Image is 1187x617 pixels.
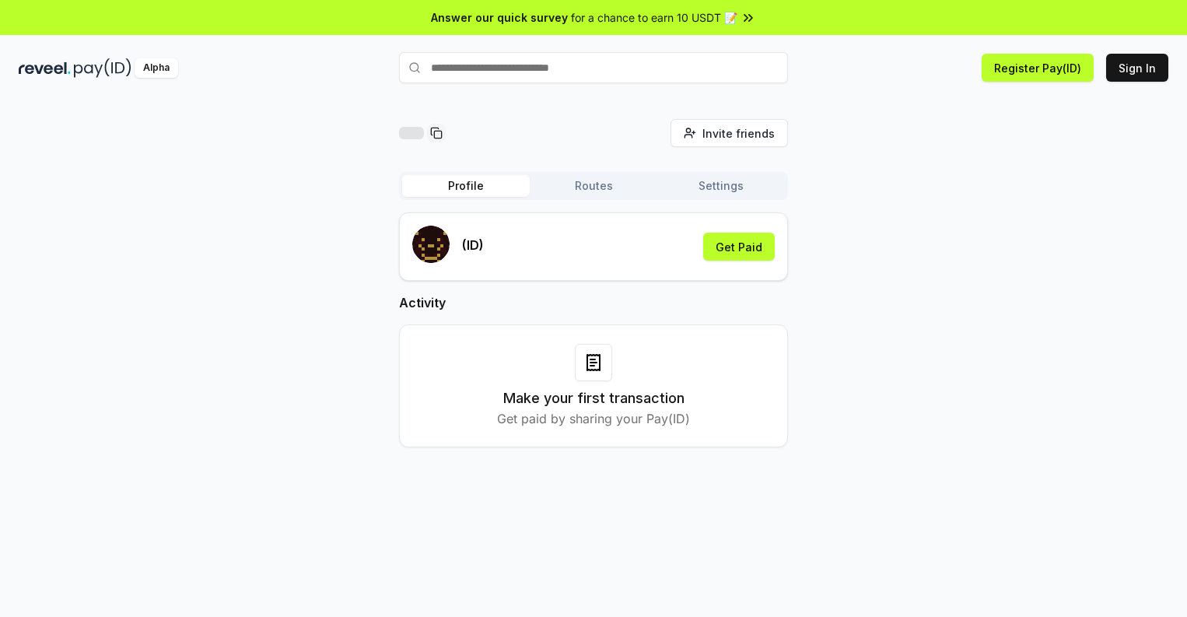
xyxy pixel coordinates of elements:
[530,175,657,197] button: Routes
[982,54,1094,82] button: Register Pay(ID)
[703,233,775,261] button: Get Paid
[702,125,775,142] span: Invite friends
[74,58,131,78] img: pay_id
[671,119,788,147] button: Invite friends
[503,387,685,409] h3: Make your first transaction
[571,9,737,26] span: for a chance to earn 10 USDT 📝
[1106,54,1168,82] button: Sign In
[497,409,690,428] p: Get paid by sharing your Pay(ID)
[399,293,788,312] h2: Activity
[402,175,530,197] button: Profile
[462,236,484,254] p: (ID)
[431,9,568,26] span: Answer our quick survey
[135,58,178,78] div: Alpha
[19,58,71,78] img: reveel_dark
[657,175,785,197] button: Settings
